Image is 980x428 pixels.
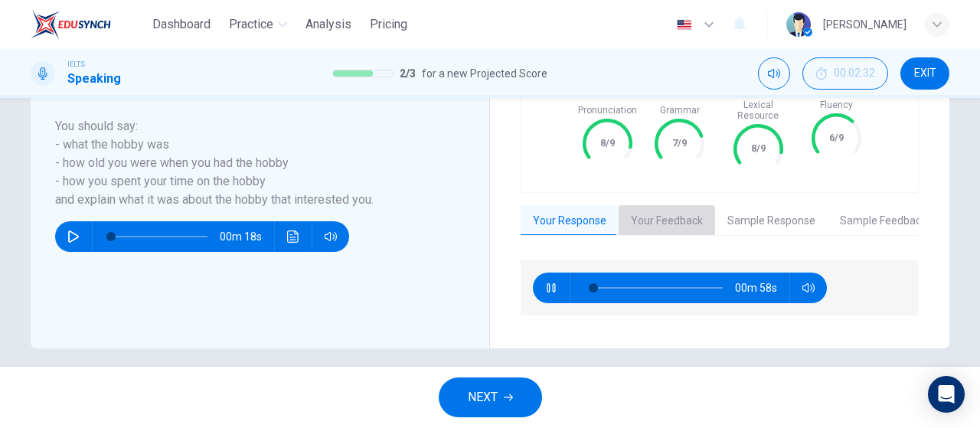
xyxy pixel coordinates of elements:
span: 00m 58s [735,273,789,303]
text: 8/9 [600,137,615,149]
span: 00:02:32 [834,67,875,80]
button: EXIT [900,57,949,90]
h1: Speaking [67,70,121,88]
text: 7/9 [672,137,687,149]
button: Dashboard [146,11,217,38]
button: NEXT [439,377,542,417]
div: [PERSON_NAME] [823,15,906,34]
span: NEXT [468,387,498,408]
span: Analysis [305,15,351,34]
button: Click to see the audio transcription [281,221,305,252]
div: Mute [758,57,790,90]
button: Your Response [521,205,619,237]
button: Analysis [299,11,358,38]
img: Profile picture [786,12,811,37]
span: 00m 18s [220,221,274,252]
button: Practice [223,11,293,38]
div: basic tabs example [521,205,919,237]
span: Lexical Resource [724,100,793,121]
img: EduSynch logo [31,9,111,40]
text: 6/9 [829,132,844,143]
span: Grammar [660,105,700,116]
span: Pricing [370,15,407,34]
button: Pricing [364,11,413,38]
img: en [675,19,694,31]
span: 2 / 3 [400,64,416,83]
span: EXIT [914,67,936,80]
a: EduSynch logo [31,9,146,40]
button: 00:02:32 [802,57,888,90]
span: Pronunciation [578,105,637,116]
div: Open Intercom Messenger [928,376,965,413]
span: Fluency [820,100,853,110]
h6: Describe a hobby you had as a child. You should say: - what the hobby was - how old you were when... [55,80,446,209]
span: Practice [229,15,273,34]
span: for a new Projected Score [422,64,547,83]
button: Sample Response [715,205,828,237]
span: IELTS [67,59,85,70]
div: Hide [802,57,888,90]
text: 8/9 [751,142,766,154]
button: Your Feedback [619,205,715,237]
span: Dashboard [152,15,211,34]
button: Sample Feedback [828,205,939,237]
